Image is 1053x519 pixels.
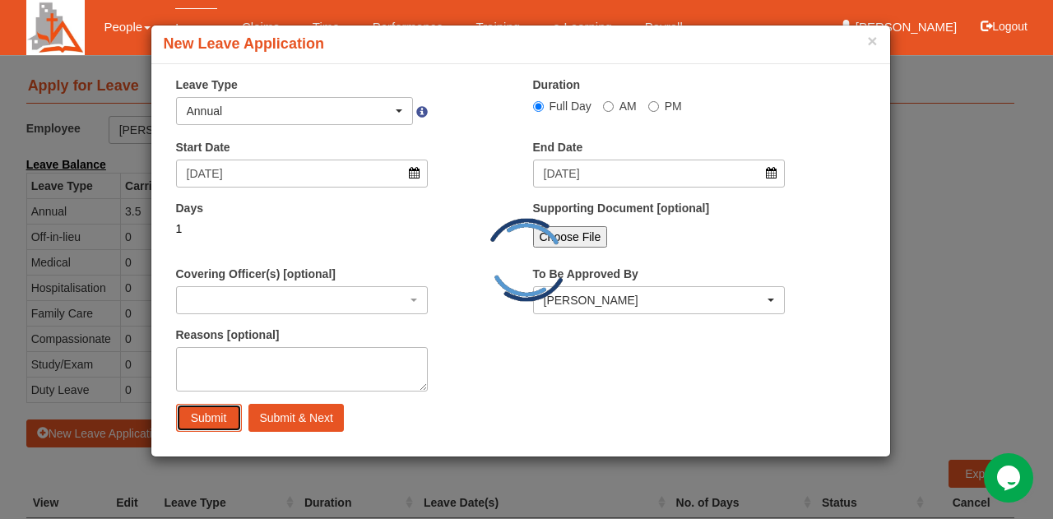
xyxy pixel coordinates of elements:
[984,453,1037,503] iframe: chat widget
[619,100,637,113] span: AM
[533,160,786,188] input: d/m/yyyy
[867,32,877,49] button: ×
[533,139,583,155] label: End Date
[550,100,591,113] span: Full Day
[176,76,238,93] label: Leave Type
[176,327,280,343] label: Reasons [optional]
[176,404,242,432] input: Submit
[533,286,786,314] button: Benjamin Lee Gin Huat
[248,404,343,432] input: Submit & Next
[665,100,682,113] span: PM
[176,266,336,282] label: Covering Officer(s) [optional]
[176,139,230,155] label: Start Date
[176,160,429,188] input: d/m/yyyy
[533,266,638,282] label: To Be Approved By
[176,220,429,237] div: 1
[544,292,765,308] div: [PERSON_NAME]
[176,97,414,125] button: Annual
[533,76,581,93] label: Duration
[533,200,710,216] label: Supporting Document [optional]
[176,200,203,216] label: Days
[164,35,324,52] b: New Leave Application
[187,103,393,119] div: Annual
